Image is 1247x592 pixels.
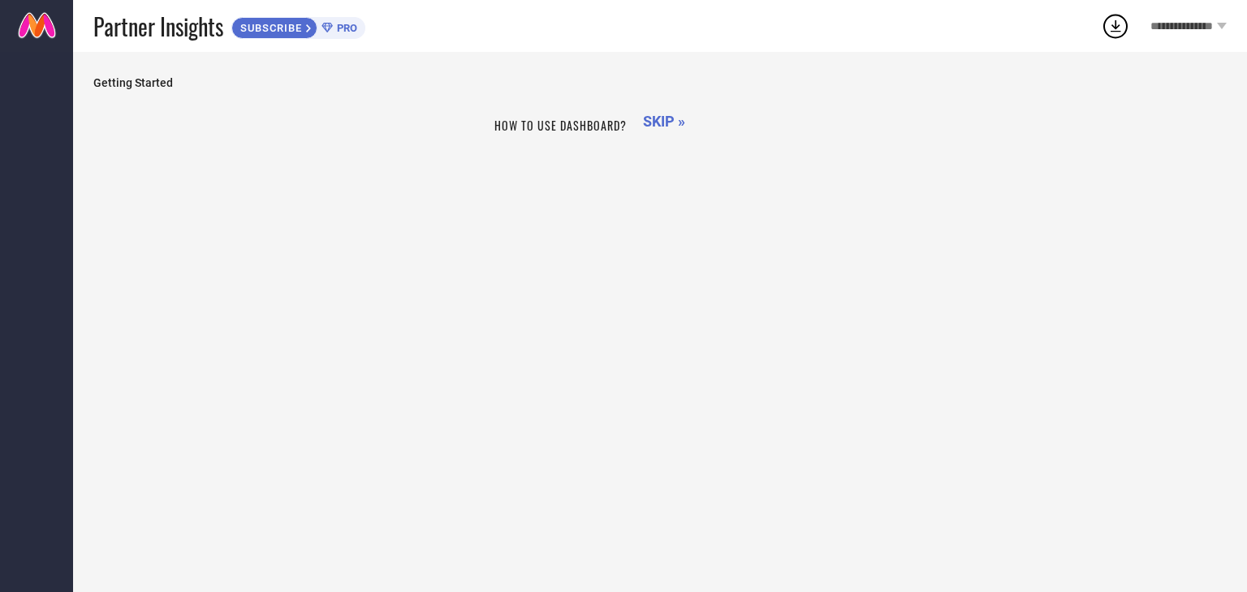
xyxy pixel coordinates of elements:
[232,22,306,34] span: SUBSCRIBE
[93,10,223,43] span: Partner Insights
[643,113,685,130] span: SKIP »
[93,76,1227,89] span: Getting Started
[231,13,365,39] a: SUBSCRIBEPRO
[494,117,627,134] h1: How to use dashboard?
[1101,11,1130,41] div: Open download list
[333,22,357,34] span: PRO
